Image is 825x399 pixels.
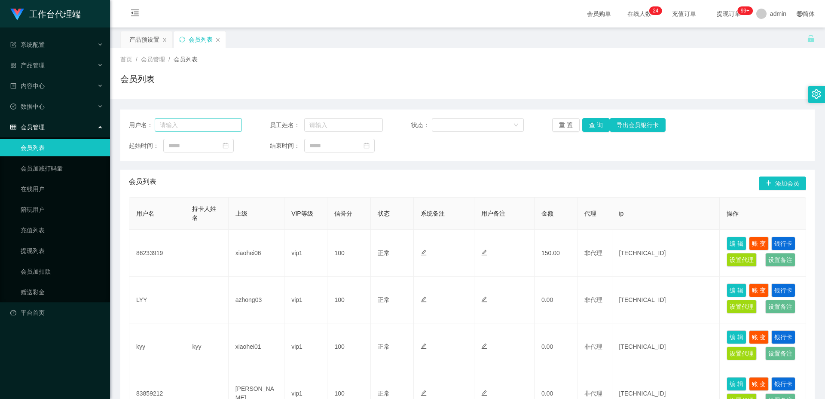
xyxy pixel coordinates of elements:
[378,210,390,217] span: 状态
[737,6,753,15] sup: 1018
[378,343,390,350] span: 正常
[535,277,577,323] td: 0.00
[727,237,746,250] button: 编 辑
[765,253,795,267] button: 设置备注
[653,6,656,15] p: 2
[584,250,602,256] span: 非代理
[771,237,795,250] button: 银行卡
[481,343,487,349] i: 图标: edit
[129,121,155,130] span: 用户名：
[623,11,656,17] span: 在线人数
[129,141,163,150] span: 起始时间：
[727,330,746,344] button: 编 辑
[10,124,45,131] span: 会员管理
[185,323,228,370] td: kyy
[584,343,602,350] span: 非代理
[807,35,815,43] i: 图标: unlock
[10,124,16,130] i: 图标: table
[727,210,739,217] span: 操作
[481,250,487,256] i: 图标: edit
[552,118,580,132] button: 重 置
[270,141,304,150] span: 结束时间：
[612,230,720,277] td: [TECHNICAL_ID]
[727,283,746,297] button: 编 辑
[229,277,284,323] td: azhong03
[10,42,16,48] i: 图标: form
[21,139,103,156] a: 会员列表
[584,296,602,303] span: 非代理
[649,6,662,15] sup: 24
[378,250,390,256] span: 正常
[481,210,505,217] span: 用户备注
[129,230,185,277] td: 86233919
[421,343,427,349] i: 图标: edit
[21,242,103,259] a: 提现列表
[120,56,132,63] span: 首页
[174,56,198,63] span: 会员列表
[120,73,155,85] h1: 会员列表
[797,11,803,17] i: 图标: global
[136,56,137,63] span: /
[291,210,313,217] span: VIP等级
[411,121,432,130] span: 状态：
[771,330,795,344] button: 银行卡
[229,323,284,370] td: xiaohei01
[612,323,720,370] td: [TECHNICAL_ID]
[513,122,519,128] i: 图标: down
[812,89,821,99] i: 图标: setting
[10,82,45,89] span: 内容中心
[327,277,370,323] td: 100
[223,143,229,149] i: 图标: calendar
[179,37,185,43] i: 图标: sync
[10,9,24,21] img: logo.9652507e.png
[421,296,427,302] i: 图标: edit
[749,377,769,391] button: 账 变
[10,62,16,68] i: 图标: appstore-o
[229,230,284,277] td: xiaohei06
[155,118,242,132] input: 请输入
[727,253,757,267] button: 设置代理
[21,180,103,198] a: 在线用户
[535,323,577,370] td: 0.00
[327,323,370,370] td: 100
[21,160,103,177] a: 会员加减打码量
[765,347,795,360] button: 设置备注
[141,56,165,63] span: 会员管理
[334,210,352,217] span: 信誉分
[481,296,487,302] i: 图标: edit
[378,390,390,397] span: 正常
[584,390,602,397] span: 非代理
[136,210,154,217] span: 用户名
[327,230,370,277] td: 100
[378,296,390,303] span: 正常
[129,177,156,190] span: 会员列表
[619,210,624,217] span: ip
[284,277,327,323] td: vip1
[749,283,769,297] button: 账 变
[162,37,167,43] i: 图标: close
[304,118,383,132] input: 请输入
[215,37,220,43] i: 图标: close
[765,300,795,314] button: 设置备注
[10,10,81,17] a: 工作台代理端
[129,31,159,48] div: 产品预设置
[541,210,553,217] span: 金额
[21,283,103,301] a: 赠送彩金
[21,263,103,280] a: 会员加扣款
[749,330,769,344] button: 账 变
[192,205,216,221] span: 持卡人姓名
[270,121,304,130] span: 员工姓名：
[129,277,185,323] td: LYY
[10,103,45,110] span: 数据中心
[21,222,103,239] a: 充值列表
[10,304,103,321] a: 图标: dashboard平台首页
[284,230,327,277] td: vip1
[421,210,445,217] span: 系统备注
[481,390,487,396] i: 图标: edit
[10,62,45,69] span: 产品管理
[168,56,170,63] span: /
[610,118,666,132] button: 导出会员银行卡
[120,0,150,28] i: 图标: menu-fold
[712,11,745,17] span: 提现订单
[535,230,577,277] td: 150.00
